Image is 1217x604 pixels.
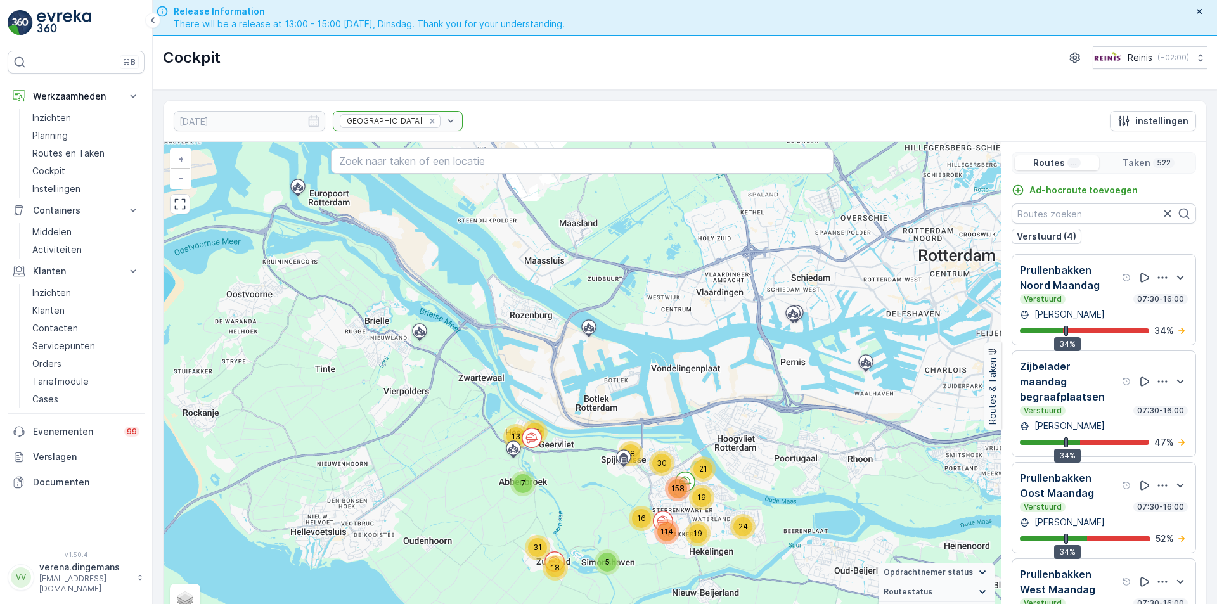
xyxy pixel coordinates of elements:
[1154,324,1174,337] p: 34 %
[1122,577,1132,587] div: help tooltippictogram
[522,420,548,445] div: 29
[123,57,136,67] p: ⌘B
[637,513,646,523] span: 16
[1110,111,1196,131] button: instellingen
[1020,470,1119,501] p: Prullenbakken Oost Maandag
[27,373,145,390] a: Tariefmodule
[32,375,89,388] p: Tariefmodule
[27,109,145,127] a: Inzichten
[27,162,145,180] a: Cockpit
[33,90,119,103] p: Werkzaamheden
[1122,273,1132,283] div: help tooltippictogram
[174,111,325,131] input: dd/mm/yyyy
[510,471,536,496] div: 7
[1020,262,1119,293] p: Prullenbakken Noord Maandag
[33,451,139,463] p: Verslagen
[27,337,145,355] a: Servicepunten
[690,456,716,482] div: 21
[605,557,610,567] span: 5
[689,485,714,510] div: 19
[1154,436,1174,449] p: 47 %
[525,535,550,560] div: 31
[8,444,145,470] a: Verslagen
[32,147,105,160] p: Routes en Taken
[521,479,525,488] span: 7
[1156,158,1172,168] p: 522
[32,286,71,299] p: Inzichten
[1123,157,1150,169] p: Taken
[1012,184,1138,196] a: Ad-hocroute toevoegen
[1093,46,1207,69] button: Reinis(+02:00)
[33,476,139,489] p: Documenten
[11,567,31,588] div: VV
[693,529,702,538] span: 19
[1128,51,1152,64] p: Reinis
[27,127,145,145] a: Planning
[1020,359,1119,404] p: Zijbelader maandag begraafplaatsen
[503,424,529,449] div: 13
[39,561,131,574] p: verena.dingemans
[699,464,707,473] span: 21
[1012,229,1081,244] button: Verstuurd (4)
[127,427,137,437] p: 99
[629,506,654,531] div: 16
[1156,532,1174,545] p: 52 %
[1136,294,1185,304] p: 07:30-16:00
[879,563,995,582] summary: Opdrachtnemer status
[649,451,674,476] div: 30
[27,390,145,408] a: Cases
[32,393,58,406] p: Cases
[27,180,145,198] a: Instellingen
[1017,230,1076,243] p: Verstuurd (4)
[1157,53,1189,63] p: ( +02:00 )
[879,582,995,602] summary: Routestatus
[33,425,117,438] p: Evenementen
[1032,420,1105,432] p: [PERSON_NAME]
[32,322,78,335] p: Contacten
[1029,184,1138,196] p: Ad-hocroute toevoegen
[32,304,65,317] p: Klanten
[1122,480,1132,491] div: help tooltippictogram
[8,561,145,594] button: VVverena.dingemans[EMAIL_ADDRESS][DOMAIN_NAME]
[171,169,190,188] a: Uitzoomen
[27,355,145,373] a: Orders
[8,419,145,444] a: Evenementen99
[27,284,145,302] a: Inzichten
[884,587,932,597] span: Routestatus
[8,10,33,35] img: logo
[884,567,973,577] span: Opdrachtnemer status
[1032,516,1105,529] p: [PERSON_NAME]
[595,549,620,575] div: 5
[738,522,748,531] span: 24
[665,476,690,501] div: 158
[27,223,145,241] a: Middelen
[331,148,834,174] input: Zoek naar taken of een locatie
[654,519,679,544] div: 114
[178,153,184,164] span: +
[32,183,80,195] p: Instellingen
[531,427,540,437] span: 29
[1070,158,1078,168] p: ...
[1012,203,1196,224] input: Routes zoeken
[1122,376,1132,387] div: help tooltippictogram
[657,458,667,468] span: 30
[533,543,542,552] span: 31
[32,243,82,256] p: Activiteiten
[685,521,711,546] div: 19
[32,112,71,124] p: Inzichten
[1093,51,1123,65] img: Reinis-Logo-Vrijstaand_Tekengebied-1-copy2_aBO4n7j.png
[39,574,131,594] p: [EMAIL_ADDRESS][DOMAIN_NAME]
[32,165,65,177] p: Cockpit
[163,48,221,68] p: Cockpit
[1022,502,1063,512] p: Verstuurd
[1020,567,1119,597] p: Prullenbakken West Maandag
[8,551,145,558] span: v 1.50.4
[32,129,68,142] p: Planning
[174,5,565,18] span: Release Information
[27,302,145,319] a: Klanten
[1135,115,1188,127] p: instellingen
[27,145,145,162] a: Routes en Taken
[697,492,706,502] span: 19
[1054,449,1081,463] div: 34%
[543,555,568,581] div: 18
